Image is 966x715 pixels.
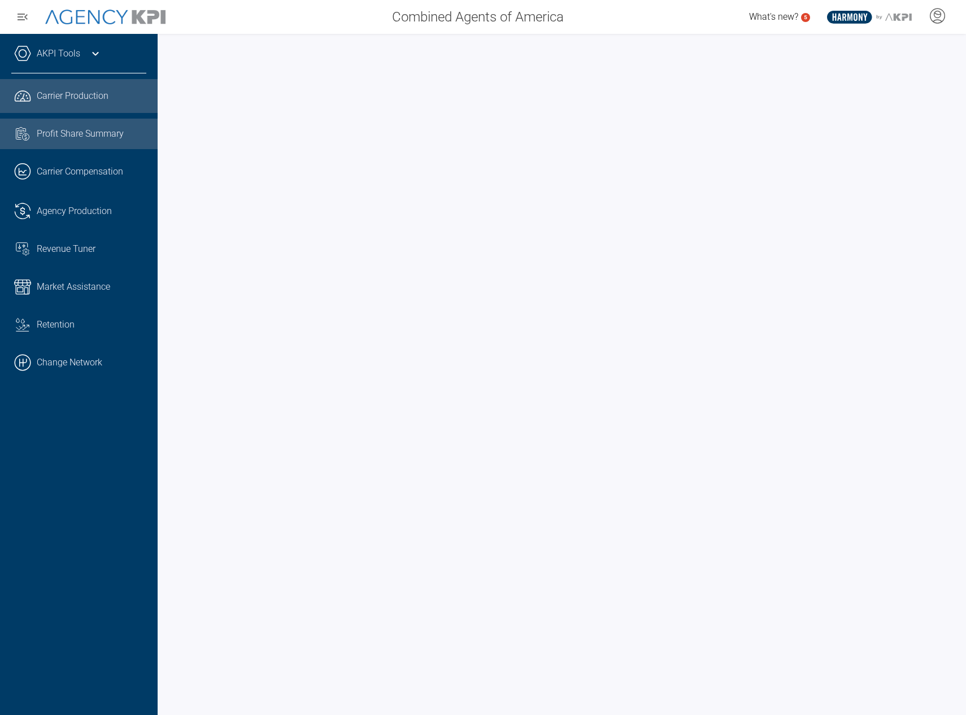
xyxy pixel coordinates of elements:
[37,280,110,294] span: Market Assistance
[37,47,80,60] a: AKPI Tools
[37,318,146,332] div: Retention
[37,127,124,141] span: Profit Share Summary
[37,89,108,103] span: Carrier Production
[45,10,166,25] img: AgencyKPI
[749,11,798,22] span: What's new?
[804,14,807,20] text: 5
[37,204,112,218] span: Agency Production
[37,242,95,256] span: Revenue Tuner
[37,165,123,178] span: Carrier Compensation
[392,7,564,27] span: Combined Agents of America
[801,13,810,22] a: 5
